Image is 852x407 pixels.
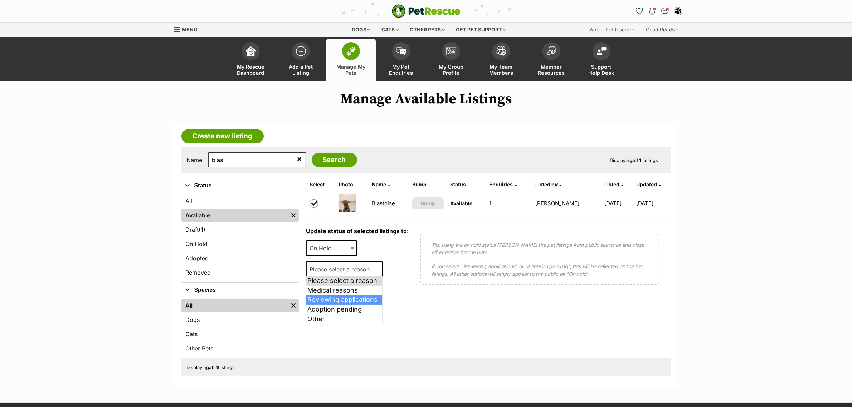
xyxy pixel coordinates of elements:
a: My Pet Enquiries [376,39,426,81]
img: member-resources-icon-8e73f808a243e03378d46382f2149f9095a855e16c252ad45f914b54edf8863c.svg [546,46,556,56]
div: Get pet support [451,23,511,37]
button: My account [672,5,684,17]
a: Cats [181,328,299,340]
a: Blastoise [372,200,395,207]
a: Available [181,209,288,222]
a: My Group Profile [426,39,476,81]
a: Removed [181,266,299,279]
span: Displaying Listings [610,157,658,163]
span: On Hold [307,243,339,253]
button: Notifications [647,5,658,17]
li: Please select a reason [306,276,382,286]
a: Favourites [634,5,645,17]
th: Status [447,179,486,190]
a: Support Help Desk [576,39,627,81]
a: All [181,299,288,312]
a: PetRescue [392,4,461,18]
div: Good Reads [641,23,684,37]
th: Select [307,179,335,190]
p: Tip: using the on hold status [PERSON_NAME] the pet listings from public searches and close off e... [432,241,648,256]
a: Updated [636,181,661,187]
a: My Rescue Dashboard [226,39,276,81]
span: Bump [421,200,435,207]
li: Reviewing applications [306,295,382,305]
th: Photo [336,179,368,190]
label: Update status of selected listings to: [306,227,409,235]
img: team-members-icon-5396bd8760b3fe7c0b43da4ab00e1e3bb1a5d9ba89233759b79545d2d3fc5d0d.svg [496,46,506,56]
a: Conversations [659,5,671,17]
a: Create new listing [181,129,264,143]
div: Species [181,298,299,358]
div: Other pets [405,23,450,37]
img: dashboard-icon-eb2f2d2d3e046f16d808141f083e7271f6b2e854fb5c12c21221c1fb7104beca.svg [246,46,256,56]
a: [PERSON_NAME] [536,200,580,207]
span: Available [450,200,472,206]
label: Name [187,157,203,163]
a: Enquiries [489,181,517,187]
a: Remove filter [288,209,299,222]
ul: Account quick links [634,5,684,17]
strong: all 1 [633,157,642,163]
span: Menu [182,26,198,33]
div: Dogs [347,23,375,37]
span: Member Resources [535,64,568,76]
button: Species [181,285,299,295]
img: logo-e224e6f780fb5917bec1dbf3a21bbac754714ae5b6737aabdf751b685950b380.svg [392,4,461,18]
a: Member Resources [526,39,576,81]
div: About PetRescue [585,23,640,37]
td: 1 [486,191,532,216]
a: My Team Members [476,39,526,81]
div: Status [181,193,299,282]
img: help-desk-icon-fdf02630f3aa405de69fd3d07c3f3aa587a6932b1a1747fa1d2bba05be0121f9.svg [597,47,607,55]
span: Add a Pet Listing [285,64,317,76]
img: add-pet-listing-icon-0afa8454b4691262ce3f59096e99ab1cd57d4a30225e0717b998d2c9b9846f56.svg [296,46,306,56]
span: Listed [604,181,619,187]
span: (1) [199,225,206,234]
strong: all 1 [209,364,218,370]
a: Other Pets [181,342,299,355]
button: Status [181,181,299,190]
span: Name [372,181,386,187]
a: Name [372,181,390,187]
button: Bump [412,197,444,209]
td: [DATE] [602,191,636,216]
img: pet-enquiries-icon-7e3ad2cf08bfb03b45e93fb7055b45f3efa6380592205ae92323e6603595dc1f.svg [396,47,406,55]
span: translation missing: en.admin.listings.index.attributes.enquiries [489,181,513,187]
span: Please select a reason [307,264,377,274]
li: Other [306,314,382,324]
a: Adopted [181,252,299,265]
span: Updated [636,181,657,187]
a: Dogs [181,313,299,326]
img: notifications-46538b983faf8c2785f20acdc204bb7945ddae34d4c08c2a6579f10ce5e182be.svg [649,8,655,15]
span: Please select a reason [306,261,383,277]
a: Manage My Pets [326,39,376,81]
li: Medical reasons [306,286,382,295]
span: My Group Profile [435,64,467,76]
img: group-profile-icon-3fa3cf56718a62981997c0bc7e787c4b2cf8bcc04b72c1350f741eb67cf2f40e.svg [446,47,456,55]
img: manage-my-pets-icon-02211641906a0b7f246fdf0571729dbe1e7629f14944591b6c1af311fb30b64b.svg [346,46,356,56]
td: [DATE] [636,191,670,216]
a: On Hold [181,237,299,250]
span: Support Help Desk [585,64,618,76]
a: Listed [604,181,623,187]
span: My Pet Enquiries [385,64,417,76]
a: Add a Pet Listing [276,39,326,81]
th: Bump [409,179,447,190]
li: Adoption pending [306,305,382,314]
a: Menu [174,23,203,35]
span: My Team Members [485,64,517,76]
p: If you select "Reviewing applications" or "Adoption pending", this will be reflected on the pet l... [432,263,648,278]
div: Cats [376,23,404,37]
a: Listed by [536,181,562,187]
span: My Rescue Dashboard [235,64,267,76]
img: chat-41dd97257d64d25036548639549fe6c8038ab92f7586957e7f3b1b290dea8141.svg [661,8,669,15]
a: All [181,195,299,207]
span: Displaying Listings [187,364,235,370]
img: Lynda Smith profile pic [675,8,682,15]
a: Draft [181,223,299,236]
span: Manage My Pets [335,64,367,76]
a: Remove filter [288,299,299,312]
span: On Hold [306,240,357,256]
input: Search [312,153,357,167]
span: Listed by [536,181,558,187]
